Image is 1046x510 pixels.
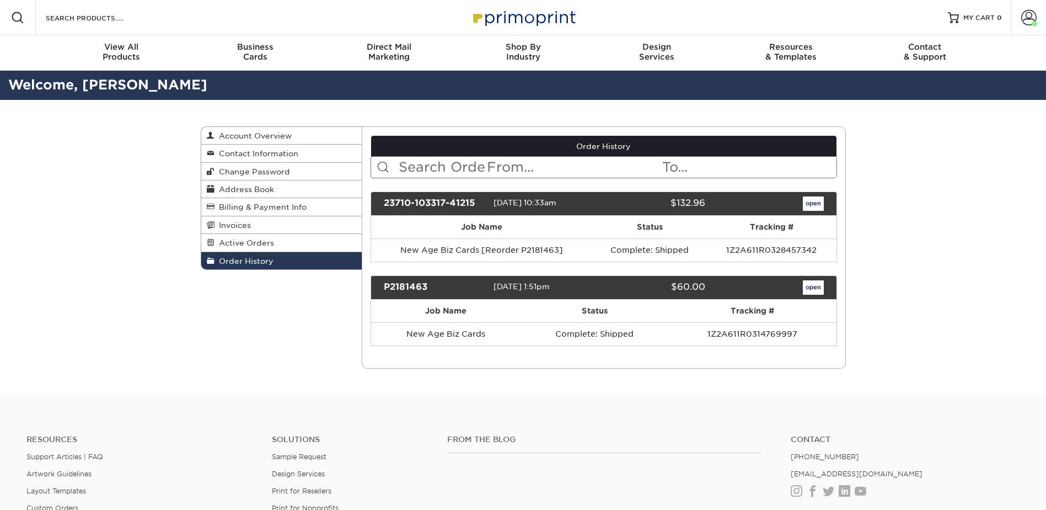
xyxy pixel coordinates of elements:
[521,322,669,346] td: Complete: Shipped
[858,42,992,62] div: & Support
[398,157,486,178] input: Search Orders...
[456,42,590,62] div: Industry
[596,280,714,295] div: $60.00
[371,322,521,346] td: New Age Biz Cards
[26,470,92,478] a: Artwork Guidelines
[55,35,189,71] a: View AllProducts
[494,282,550,291] span: [DATE] 1:51pm
[272,470,325,478] a: Design Services
[188,42,322,62] div: Cards
[214,238,274,247] span: Active Orders
[494,198,556,207] span: [DATE] 10:33am
[371,216,593,238] th: Job Name
[593,216,707,238] th: Status
[590,35,724,71] a: DesignServices
[214,221,251,230] span: Invoices
[371,136,836,157] a: Order History
[791,470,922,478] a: [EMAIL_ADDRESS][DOMAIN_NAME]
[45,11,152,24] input: SEARCH PRODUCTS.....
[707,238,836,262] td: 1Z2A611R0328457342
[214,131,292,140] span: Account Overview
[724,42,858,52] span: Resources
[188,42,322,52] span: Business
[201,127,362,145] a: Account Overview
[724,35,858,71] a: Resources& Templates
[322,42,456,52] span: Direct Mail
[214,167,290,176] span: Change Password
[201,216,362,234] a: Invoices
[322,35,456,71] a: Direct MailMarketing
[858,35,992,71] a: Contact& Support
[456,42,590,52] span: Shop By
[858,42,992,52] span: Contact
[456,35,590,71] a: Shop ByIndustry
[26,453,103,461] a: Support Articles | FAQ
[521,300,669,322] th: Status
[201,163,362,180] a: Change Password
[26,435,255,444] h4: Resources
[272,487,331,495] a: Print for Resellers
[669,322,836,346] td: 1Z2A611R0314769997
[997,14,1002,22] span: 0
[596,196,714,211] div: $132.96
[214,257,273,265] span: Order History
[669,300,836,322] th: Tracking #
[214,149,298,158] span: Contact Information
[590,42,724,62] div: Services
[201,145,362,162] a: Contact Information
[707,216,836,238] th: Tracking #
[201,180,362,198] a: Address Book
[447,435,761,444] h4: From the Blog
[201,198,362,216] a: Billing & Payment Info
[376,280,494,295] div: P2181463
[214,185,274,194] span: Address Book
[803,196,824,211] a: open
[201,252,362,269] a: Order History
[791,453,859,461] a: [PHONE_NUMBER]
[272,453,326,461] a: Sample Request
[593,238,707,262] td: Complete: Shipped
[201,234,362,252] a: Active Orders
[322,42,456,62] div: Marketing
[661,157,836,178] input: To...
[55,42,189,52] span: View All
[272,435,431,444] h4: Solutions
[55,42,189,62] div: Products
[724,42,858,62] div: & Templates
[468,6,578,29] img: Primoprint
[371,300,521,322] th: Job Name
[963,13,995,23] span: MY CART
[590,42,724,52] span: Design
[803,280,824,295] a: open
[371,238,593,262] td: New Age Biz Cards [Reorder P2181463]
[791,435,1020,444] a: Contact
[26,487,86,495] a: Layout Templates
[214,203,307,211] span: Billing & Payment Info
[486,157,661,178] input: From...
[188,35,322,71] a: BusinessCards
[376,196,494,211] div: 23710-103317-41215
